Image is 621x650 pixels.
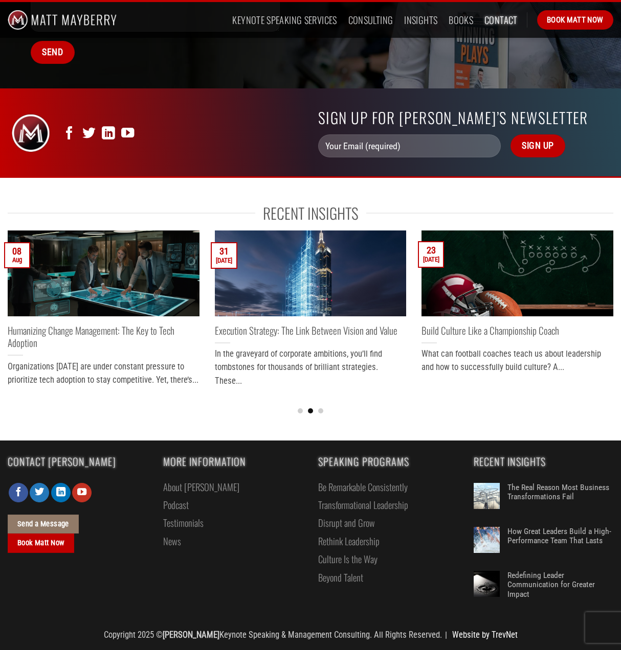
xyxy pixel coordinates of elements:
span: Book Matt Now [17,537,65,549]
p: What can football coaches teach us about leadership and how to successfully build culture? A... [422,347,613,375]
a: Insights [404,11,437,29]
a: Send a Message [8,515,79,533]
div: Copyright 2025 © Keynote Speaking & Management Consulting. All Rights Reserved. [8,629,613,642]
a: Be Remarkable Consistently [318,478,408,496]
form: Contact form [318,134,613,157]
a: Follow on YouTube [72,483,92,502]
p: In the graveyard of corporate ambitions, you’ll find tombstones for thousands of brilliant strate... [215,347,407,388]
a: Redefining Leader Communication for Greater Impact [507,571,613,601]
a: Website by TrevNet [452,630,518,640]
img: Matt Mayberry [8,2,117,38]
li: Page dot 1 [298,408,303,413]
a: Follow on Facebook [9,483,28,502]
a: Book Matt Now [537,10,613,30]
a: Keynote Speaking Services [232,11,337,29]
img: build culture [422,230,613,317]
span: | [442,630,450,640]
a: Follow on YouTube [121,127,134,141]
span: More Information [163,456,303,467]
a: Follow on Twitter [30,483,49,502]
span: Recent Insights [474,456,614,467]
a: Podcast [163,496,189,514]
p: Organizations [DATE] are under constant pressure to prioritize tech adoption to stay competitive.... [8,360,199,387]
span: Recent Insights [263,203,359,223]
a: Culture Is the Way [318,550,378,568]
a: Follow on Facebook [63,127,76,141]
a: About [PERSON_NAME] [163,478,239,496]
input: Your Email (required) [318,134,501,157]
a: Humanizing Change Management: The Key to Tech Adoption [8,324,199,350]
a: Follow on LinkedIn [102,127,115,141]
a: Disrupt and Grow [318,514,375,531]
span: Speaking Programs [318,456,458,467]
a: Books [449,11,473,29]
a: Build Culture Like a Championship Coach [422,324,559,337]
span: Contact [PERSON_NAME] [8,456,148,467]
a: Contact [484,11,518,29]
img: tech adoption [8,230,199,317]
a: Transformational Leadership [318,496,408,514]
img: execution strategy [215,230,407,317]
input: Send [31,41,75,64]
a: Execution Strategy: The Link Between Vision and Value [215,324,397,337]
input: Sign Up [511,134,566,157]
span: Book Matt Now [547,14,604,26]
a: The Real Reason Most Business Transformations Fail [507,483,613,514]
li: Page dot 2 [308,408,313,413]
a: Book Matt Now [8,533,74,552]
a: How Great Leaders Build a High-Performance Team That Lasts [507,527,613,558]
a: Beyond Talent [318,568,363,586]
a: Testimonials [163,514,204,531]
a: Follow on Twitter [82,127,95,141]
h2: Sign up for [PERSON_NAME]’s Newsletter [318,109,613,127]
strong: [PERSON_NAME] [163,630,219,640]
a: News [163,532,181,550]
a: Consulting [348,11,393,29]
li: Page dot 3 [318,408,323,413]
span: Send a Message [17,518,69,530]
a: Rethink Leadership [318,532,380,550]
a: Follow on LinkedIn [51,483,71,502]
